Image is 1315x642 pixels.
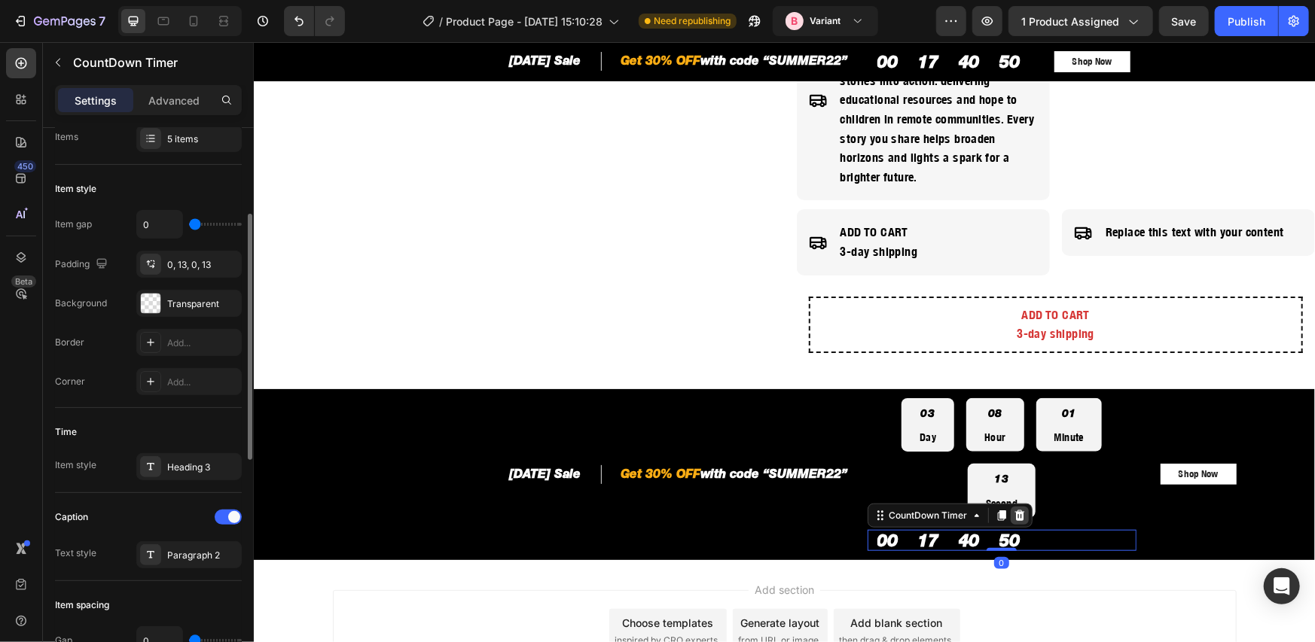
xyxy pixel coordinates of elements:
div: Item spacing [55,598,109,612]
p: Day [666,387,682,403]
span: / [439,14,443,29]
div: Add... [167,336,238,350]
div: Shop Now [819,12,859,27]
button: 1 product assigned [1008,6,1153,36]
div: 40 [705,488,726,509]
div: 5 items [167,132,238,146]
div: Undo/Redo [284,6,345,36]
span: Add section [495,540,566,555]
span: Need republishing [654,14,731,28]
div: Publish [1228,14,1265,29]
button: Shop Now [801,9,877,30]
p: Advanced [148,93,200,108]
button: BVariant [773,6,878,36]
div: 08 [731,362,752,381]
div: Items [55,130,78,144]
p: Hour [731,387,752,403]
div: Add blank section [597,573,689,589]
div: 450 [14,160,36,172]
button: ADD TO CART&nbsp;<br>3-day shipping [555,254,1050,311]
p: CountDown Timer [73,53,236,72]
p: with code “SUMMER22” [368,424,594,440]
div: Corner [55,375,85,388]
p: with code “SUMMER22” [368,11,594,27]
div: Generate layout [487,573,566,589]
p: Minute [801,387,830,403]
span: Product Page - [DATE] 15:10:28 [446,14,603,29]
div: 0, 13, 0, 13 [167,258,238,272]
div: Open Intercom Messenger [1264,568,1300,604]
div: 17 [664,9,685,30]
div: Choose templates [368,573,459,589]
div: Add... [167,376,238,389]
button: Publish [1215,6,1278,36]
div: Item gap [55,218,92,231]
p: 7 [99,12,105,30]
span: then drag & drop elements [586,592,698,605]
p: [DATE] Sale [256,11,346,27]
span: inspired by CRO experts [362,592,465,605]
div: Item style [55,182,96,196]
div: Text style [55,546,96,560]
div: Background [55,297,107,310]
div: Replace this text with your content [850,179,1032,202]
p: Second [732,453,764,470]
div: 0 [740,515,755,527]
h3: Variant [810,14,841,29]
span: Save [1172,15,1197,28]
p: ADD TO CART 3-day shipping [587,181,664,219]
div: 00 [624,9,645,30]
div: Beta [11,275,36,288]
span: 1 product assigned [1021,14,1119,29]
div: Padding [55,254,111,275]
div: Shop Now [925,424,965,440]
button: Shop Now [907,421,983,443]
p: Settings [75,93,117,108]
div: 50 [746,9,767,30]
div: 03 [666,362,682,381]
div: Caption [55,510,88,524]
div: ADD TO CART 3-day shipping [763,263,841,302]
input: Auto [137,211,182,238]
div: CountDown Timer [633,467,717,480]
div: 40 [705,9,726,30]
p: [DATE] Sale [256,424,346,440]
div: 17 [664,488,685,509]
iframe: To enrich screen reader interactions, please activate Accessibility in Grammarly extension settings [254,42,1315,642]
div: Heading 3 [167,461,238,474]
span: from URL or image [485,592,566,605]
div: Time [55,425,77,439]
div: 50 [746,488,767,509]
span: Get 30% OFF [368,11,447,26]
p: B [792,14,798,29]
div: 13 [732,427,764,446]
button: 7 [6,6,112,36]
div: Item style [55,458,96,472]
button: Save [1159,6,1209,36]
div: Paragraph 2 [167,549,238,562]
div: 01 [801,362,830,381]
span: Get 30% OFF [368,424,447,439]
div: Transparent [167,297,238,311]
div: 00 [624,488,645,509]
div: Border [55,336,84,349]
